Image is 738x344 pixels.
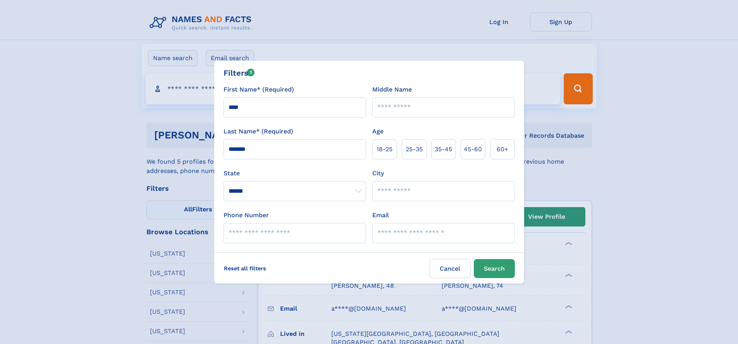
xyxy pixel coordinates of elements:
[224,127,293,136] label: Last Name* (Required)
[406,145,423,154] span: 25‑35
[372,211,389,220] label: Email
[377,145,392,154] span: 18‑25
[474,259,515,278] button: Search
[435,145,452,154] span: 35‑45
[224,85,294,94] label: First Name* (Required)
[372,127,384,136] label: Age
[224,67,255,79] div: Filters
[497,145,508,154] span: 60+
[224,211,269,220] label: Phone Number
[224,169,366,178] label: State
[219,259,271,278] label: Reset all filters
[430,259,471,278] label: Cancel
[464,145,482,154] span: 45‑60
[372,169,384,178] label: City
[372,85,412,94] label: Middle Name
